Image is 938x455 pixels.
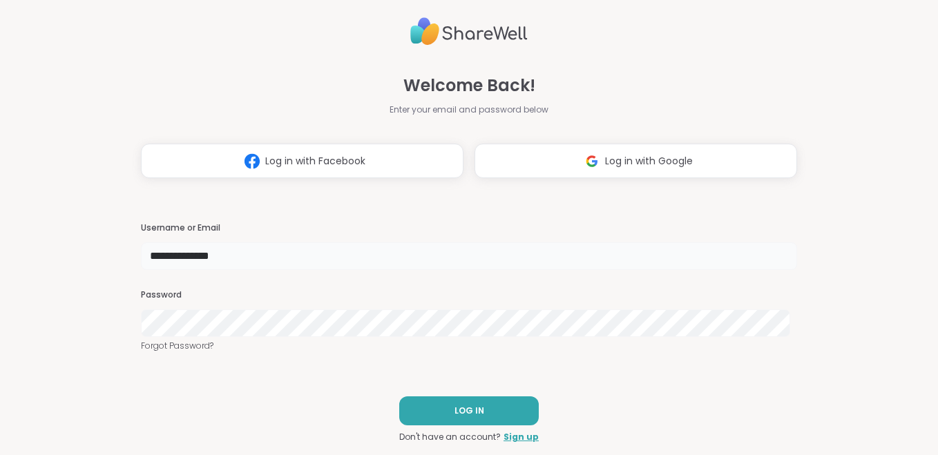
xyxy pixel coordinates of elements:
span: LOG IN [454,405,484,417]
button: Log in with Google [475,144,797,178]
span: Log in with Google [605,154,693,168]
a: Sign up [504,431,539,443]
h3: Password [141,289,798,301]
a: Forgot Password? [141,340,798,352]
span: Don't have an account? [399,431,501,443]
img: ShareWell Logo [410,12,528,51]
button: Log in with Facebook [141,144,463,178]
span: Enter your email and password below [390,104,548,116]
span: Welcome Back! [403,73,535,98]
img: ShareWell Logomark [579,148,605,174]
h3: Username or Email [141,222,798,234]
button: LOG IN [399,396,539,425]
span: Log in with Facebook [265,154,365,168]
img: ShareWell Logomark [239,148,265,174]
